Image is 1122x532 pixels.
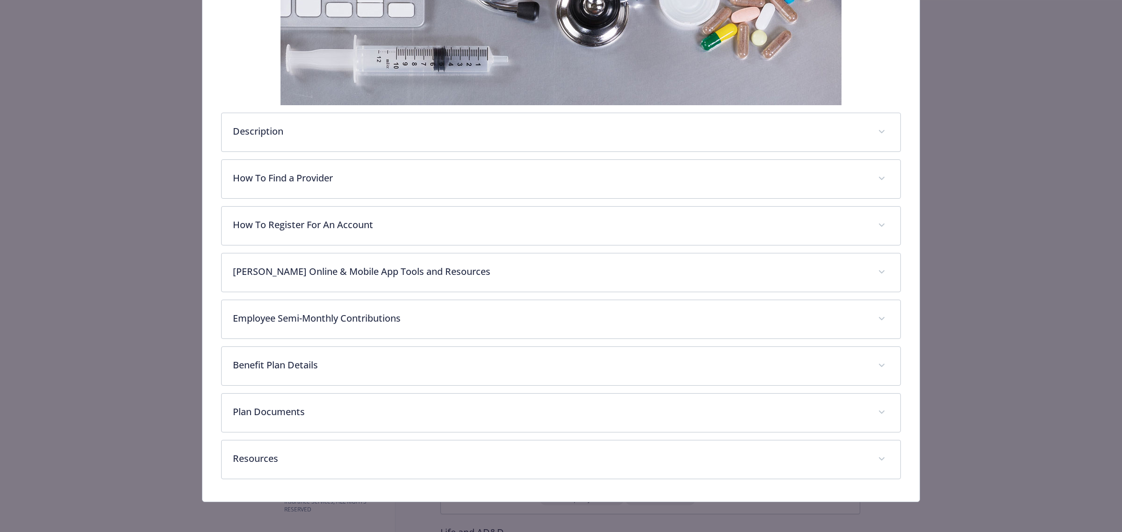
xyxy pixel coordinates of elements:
[222,440,900,479] div: Resources
[233,265,867,279] p: [PERSON_NAME] Online & Mobile App Tools and Resources
[222,160,900,198] div: How To Find a Provider
[222,394,900,432] div: Plan Documents
[233,311,867,325] p: Employee Semi-Monthly Contributions
[233,405,867,419] p: Plan Documents
[233,358,867,372] p: Benefit Plan Details
[222,300,900,338] div: Employee Semi-Monthly Contributions
[222,347,900,385] div: Benefit Plan Details
[222,207,900,245] div: How To Register For An Account
[222,253,900,292] div: [PERSON_NAME] Online & Mobile App Tools and Resources
[233,452,867,466] p: Resources
[233,171,867,185] p: How To Find a Provider
[233,124,867,138] p: Description
[222,113,900,151] div: Description
[233,218,867,232] p: How To Register For An Account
